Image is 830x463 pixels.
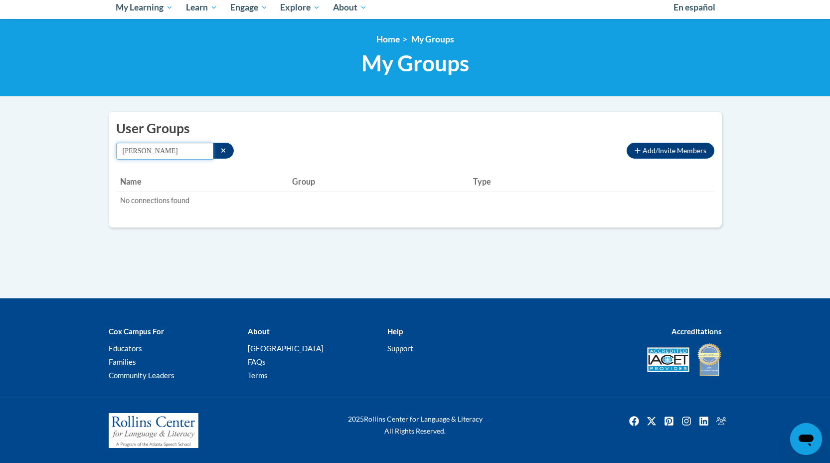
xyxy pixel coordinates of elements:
[376,34,400,44] a: Home
[626,413,642,429] img: Facebook icon
[116,1,173,13] span: My Learning
[213,143,234,159] button: Search
[116,192,714,210] td: No connections found
[678,413,694,429] img: Instagram icon
[713,413,729,429] a: Facebook Group
[671,327,722,336] b: Accreditations
[647,347,689,372] img: Accredited IACET® Provider
[713,413,729,429] img: Facebook group icon
[109,413,198,448] img: Rollins Center for Language & Literacy - A Program of the Atlanta Speech School
[109,371,174,380] a: Community Leaders
[696,413,712,429] img: LinkedIn icon
[248,357,266,366] a: FAQs
[230,1,268,13] span: Engage
[311,413,520,437] div: Rollins Center for Language & Literacy All Rights Reserved.
[697,342,722,377] img: IDA® Accredited
[678,413,694,429] a: Instagram
[109,327,164,336] b: Cox Campus For
[109,344,142,353] a: Educators
[333,1,367,13] span: About
[248,344,324,353] a: [GEOGRAPHIC_DATA]
[116,172,288,192] th: Name
[248,371,268,380] a: Terms
[643,146,706,155] span: Add/Invite Members
[411,34,454,44] span: My Groups
[280,1,320,13] span: Explore
[661,413,677,429] img: Pinterest icon
[627,143,714,159] button: Add/Invite Members
[673,2,715,12] span: En español
[116,143,213,160] input: Search by name
[116,119,714,138] h2: User Groups
[288,172,469,192] th: Group
[387,327,403,336] b: Help
[109,357,136,366] a: Families
[469,172,621,192] th: Type
[248,327,270,336] b: About
[696,413,712,429] a: Linkedin
[186,1,217,13] span: Learn
[644,413,660,429] a: Twitter
[348,415,364,423] span: 2025
[661,413,677,429] a: Pinterest
[387,344,413,353] a: Support
[361,50,469,76] span: My Groups
[790,423,822,455] iframe: Button to launch messaging window
[626,413,642,429] a: Facebook
[644,413,660,429] img: Twitter icon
